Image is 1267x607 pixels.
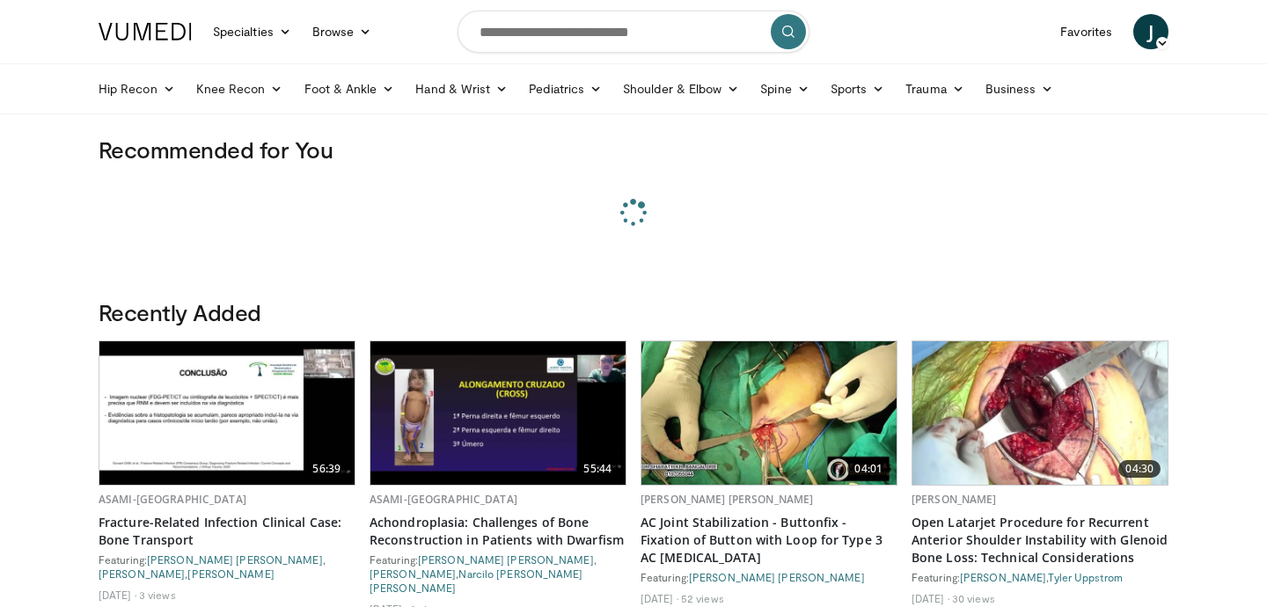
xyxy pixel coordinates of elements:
a: Tyler Uppstrom [1048,571,1122,583]
a: Favorites [1050,14,1123,49]
a: Browse [302,14,383,49]
span: 04:01 [847,460,890,478]
li: 30 views [952,591,995,605]
a: Shoulder & Elbow [612,71,750,106]
li: [DATE] [912,591,949,605]
a: [PERSON_NAME] [187,567,274,580]
li: [DATE] [99,588,136,602]
a: J [1133,14,1168,49]
li: 52 views [681,591,724,605]
img: 2b2da37e-a9b6-423e-b87e-b89ec568d167.620x360_q85_upscale.jpg [912,341,1168,485]
div: Featuring: [641,570,897,584]
h3: Recommended for You [99,135,1168,164]
a: Sports [820,71,896,106]
a: AC Joint Stabilization - Buttonfix - Fixation of Button with Loop for Type 3 AC [MEDICAL_DATA] [641,514,897,567]
a: [PERSON_NAME] [PERSON_NAME] [147,553,323,566]
img: 7827b68c-edda-4073-a757-b2e2fb0a5246.620x360_q85_upscale.jpg [99,341,355,485]
a: Achondroplasia: Challenges of Bone Reconstruction in Patients with Dwarfism [370,514,626,549]
span: 04:30 [1118,460,1161,478]
li: [DATE] [641,591,678,605]
div: Featuring: , [912,570,1168,584]
a: Hand & Wrist [405,71,518,106]
a: ASAMI-[GEOGRAPHIC_DATA] [99,492,246,507]
img: VuMedi Logo [99,23,192,40]
img: 4f2bc282-22c3-41e7-a3f0-d3b33e5d5e41.620x360_q85_upscale.jpg [370,341,626,485]
a: Spine [750,71,819,106]
a: Trauma [895,71,975,106]
li: 3 views [139,588,176,602]
a: [PERSON_NAME] [960,571,1046,583]
a: [PERSON_NAME] [PERSON_NAME] [641,492,813,507]
div: Featuring: , , [370,552,626,595]
a: [PERSON_NAME] [370,567,456,580]
a: Business [975,71,1065,106]
span: 56:39 [305,460,348,478]
h3: Recently Added [99,298,1168,326]
a: 04:01 [641,341,897,485]
input: Search topics, interventions [458,11,809,53]
a: Knee Recon [186,71,294,106]
div: Featuring: , , [99,552,355,581]
a: 04:30 [912,341,1168,485]
a: Hip Recon [88,71,186,106]
a: [PERSON_NAME] [99,567,185,580]
a: [PERSON_NAME] [PERSON_NAME] [689,571,865,583]
a: 56:39 [99,341,355,485]
img: c2f644dc-a967-485d-903d-283ce6bc3929.620x360_q85_upscale.jpg [641,341,897,485]
span: 55:44 [576,460,619,478]
a: [PERSON_NAME] [912,492,997,507]
a: Pediatrics [518,71,612,106]
a: Fracture-Related Infection Clinical Case: Bone Transport [99,514,355,549]
a: Open Latarjet Procedure for Recurrent Anterior Shoulder Instability with Glenoid Bone Loss: Techn... [912,514,1168,567]
a: [PERSON_NAME] [PERSON_NAME] [418,553,594,566]
a: 55:44 [370,341,626,485]
a: ASAMI-[GEOGRAPHIC_DATA] [370,492,517,507]
a: Foot & Ankle [294,71,406,106]
a: Narcilo [PERSON_NAME] [PERSON_NAME] [370,567,583,594]
a: Specialties [202,14,302,49]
